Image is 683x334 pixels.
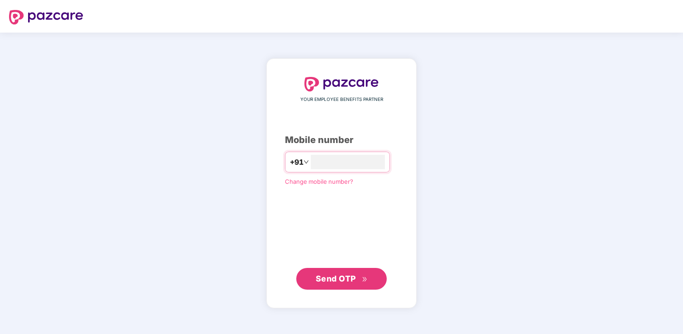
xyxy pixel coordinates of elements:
[300,96,383,103] span: YOUR EMPLOYEE BENEFITS PARTNER
[304,77,379,91] img: logo
[290,157,304,168] span: +91
[285,178,353,185] a: Change mobile number?
[316,274,356,283] span: Send OTP
[362,277,368,282] span: double-right
[9,10,83,24] img: logo
[285,133,398,147] div: Mobile number
[304,159,309,165] span: down
[296,268,387,290] button: Send OTPdouble-right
